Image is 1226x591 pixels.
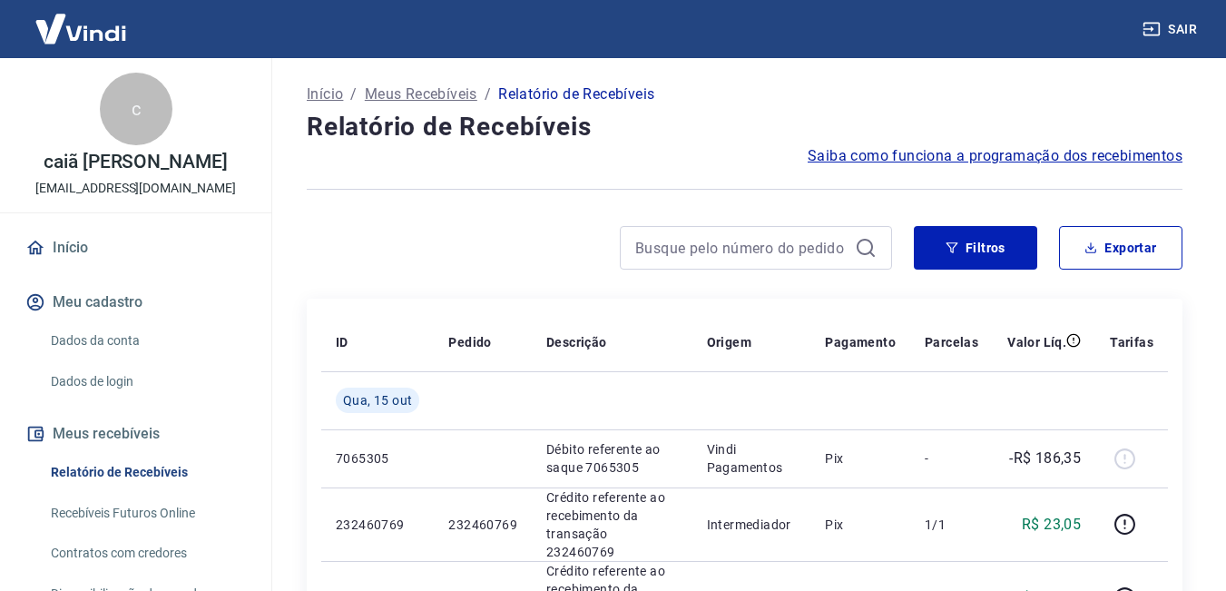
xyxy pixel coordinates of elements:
p: Crédito referente ao recebimento da transação 232460769 [546,488,678,561]
h4: Relatório de Recebíveis [307,109,1182,145]
p: Pix [825,449,896,468]
a: Início [22,228,250,268]
p: Pedido [448,333,491,351]
a: Dados de login [44,363,250,400]
p: [EMAIL_ADDRESS][DOMAIN_NAME] [35,179,236,198]
p: / [485,84,491,105]
p: Origem [707,333,751,351]
p: Tarifas [1110,333,1153,351]
p: Descrição [546,333,607,351]
span: Qua, 15 out [343,391,412,409]
p: Pix [825,516,896,534]
a: Saiba como funciona a programação dos recebimentos [808,145,1182,167]
a: Meus Recebíveis [365,84,477,105]
p: 232460769 [336,516,419,534]
p: ID [336,333,348,351]
p: Vindi Pagamentos [707,440,797,477]
p: Débito referente ao saque 7065305 [546,440,678,477]
p: Pagamento [825,333,896,351]
button: Sair [1139,13,1204,46]
a: Contratos com credores [44,535,250,572]
input: Busque pelo número do pedido [635,234,848,261]
a: Relatório de Recebíveis [44,454,250,491]
button: Meus recebíveis [22,414,250,454]
p: / [350,84,357,105]
p: Relatório de Recebíveis [498,84,654,105]
a: Início [307,84,343,105]
p: Parcelas [925,333,978,351]
p: Valor Líq. [1007,333,1066,351]
div: c [100,73,172,145]
p: 7065305 [336,449,419,468]
p: Intermediador [707,516,797,534]
img: Vindi [22,1,140,56]
p: R$ 23,05 [1022,514,1081,536]
p: 1/1 [925,516,978,534]
button: Meu cadastro [22,282,250,322]
p: - [925,449,978,468]
p: 232460769 [448,516,517,534]
button: Exportar [1059,226,1182,270]
button: Filtros [914,226,1037,270]
p: caiã [PERSON_NAME] [44,153,228,172]
p: -R$ 186,35 [1009,448,1081,469]
a: Recebíveis Futuros Online [44,495,250,532]
a: Dados da conta [44,322,250,360]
